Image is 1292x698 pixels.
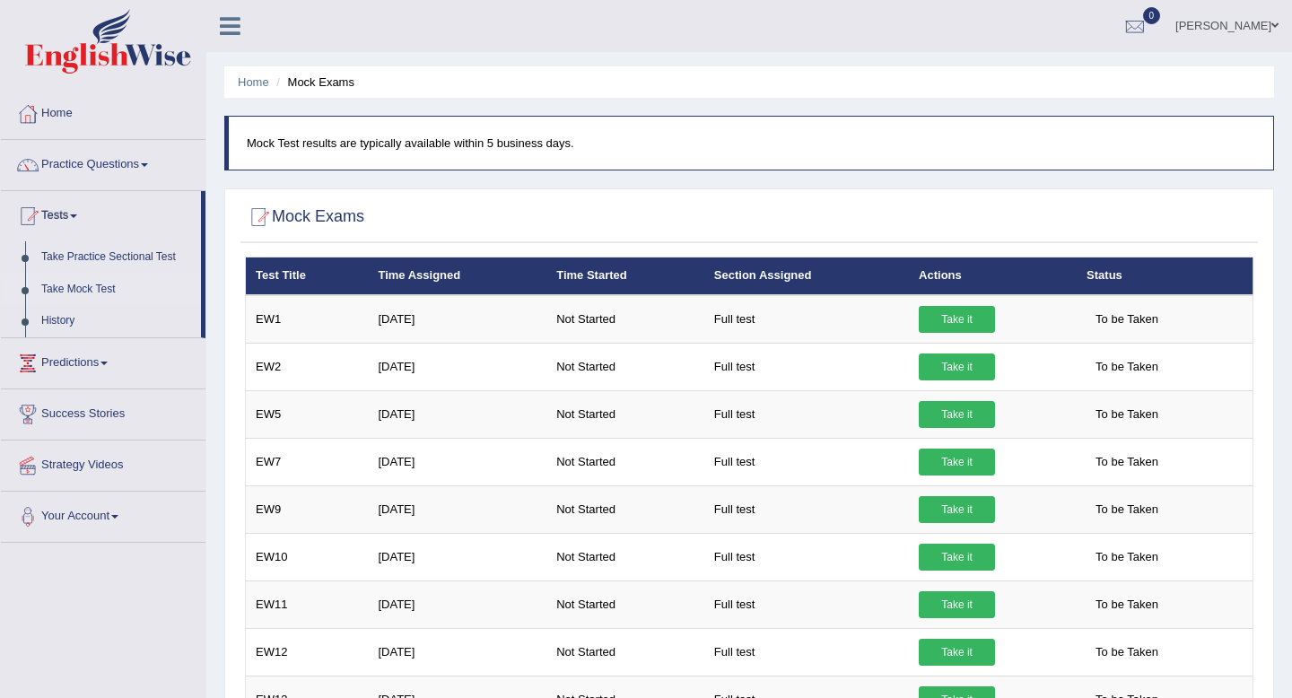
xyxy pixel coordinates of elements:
[246,257,369,295] th: Test Title
[1087,639,1167,666] span: To be Taken
[546,533,704,580] td: Not Started
[1087,401,1167,428] span: To be Taken
[246,628,369,676] td: EW12
[247,135,1255,152] p: Mock Test results are typically available within 5 business days.
[546,343,704,390] td: Not Started
[272,74,354,91] li: Mock Exams
[1,191,201,236] a: Tests
[368,580,546,628] td: [DATE]
[546,390,704,438] td: Not Started
[368,438,546,485] td: [DATE]
[238,75,269,89] a: Home
[546,628,704,676] td: Not Started
[246,485,369,533] td: EW9
[246,390,369,438] td: EW5
[909,257,1077,295] th: Actions
[919,353,995,380] a: Take it
[1,441,205,485] a: Strategy Videos
[546,485,704,533] td: Not Started
[1087,544,1167,571] span: To be Taken
[704,580,909,628] td: Full test
[704,438,909,485] td: Full test
[704,533,909,580] td: Full test
[33,274,201,306] a: Take Mock Test
[33,241,201,274] a: Take Practice Sectional Test
[1143,7,1161,24] span: 0
[246,580,369,628] td: EW11
[368,390,546,438] td: [DATE]
[704,485,909,533] td: Full test
[1087,591,1167,618] span: To be Taken
[704,295,909,344] td: Full test
[919,544,995,571] a: Take it
[245,204,364,231] h2: Mock Exams
[546,438,704,485] td: Not Started
[246,343,369,390] td: EW2
[368,485,546,533] td: [DATE]
[546,580,704,628] td: Not Started
[704,343,909,390] td: Full test
[1,492,205,537] a: Your Account
[919,306,995,333] a: Take it
[1087,306,1167,333] span: To be Taken
[546,257,704,295] th: Time Started
[1,140,205,185] a: Practice Questions
[1,389,205,434] a: Success Stories
[1077,257,1253,295] th: Status
[919,449,995,476] a: Take it
[1087,353,1167,380] span: To be Taken
[368,257,546,295] th: Time Assigned
[1087,496,1167,523] span: To be Taken
[33,305,201,337] a: History
[546,295,704,344] td: Not Started
[368,628,546,676] td: [DATE]
[919,496,995,523] a: Take it
[704,257,909,295] th: Section Assigned
[704,628,909,676] td: Full test
[1,89,205,134] a: Home
[246,295,369,344] td: EW1
[919,401,995,428] a: Take it
[704,390,909,438] td: Full test
[368,295,546,344] td: [DATE]
[246,438,369,485] td: EW7
[1,338,205,383] a: Predictions
[919,591,995,618] a: Take it
[246,533,369,580] td: EW10
[368,343,546,390] td: [DATE]
[919,639,995,666] a: Take it
[368,533,546,580] td: [DATE]
[1087,449,1167,476] span: To be Taken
